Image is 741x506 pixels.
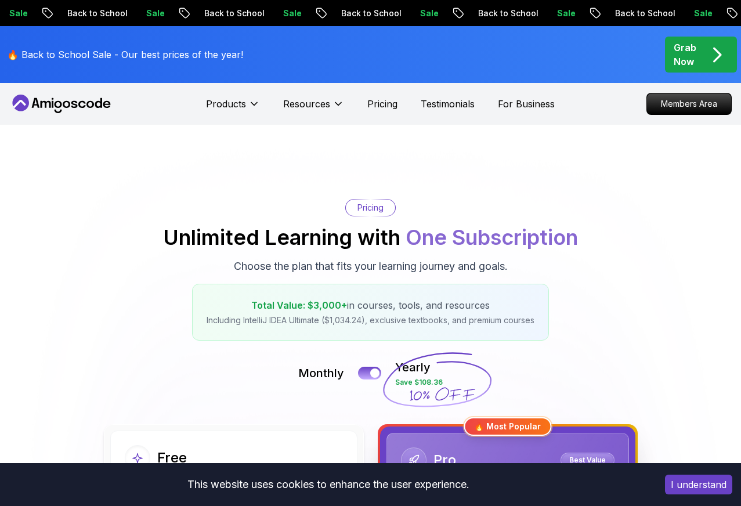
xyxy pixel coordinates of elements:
h2: Pro [433,451,456,469]
p: Sale [272,8,309,19]
p: Members Area [647,93,731,114]
p: Back to School [193,8,272,19]
span: Total Value: $3,000+ [251,299,347,311]
p: Choose the plan that fits your learning journey and goals. [234,258,508,274]
p: Sale [135,8,172,19]
a: Pricing [367,97,397,111]
p: Back to School [604,8,683,19]
p: Sale [409,8,446,19]
p: Including IntelliJ IDEA Ultimate ($1,034.24), exclusive textbooks, and premium courses [207,315,534,326]
p: Pricing [357,202,384,214]
p: Best Value [562,454,613,466]
p: in courses, tools, and resources [207,298,534,312]
span: One Subscription [406,225,578,250]
a: Testimonials [421,97,475,111]
button: Resources [283,97,344,120]
a: Members Area [646,93,732,115]
p: Back to School [56,8,135,19]
p: Back to School [330,8,409,19]
p: Products [206,97,246,111]
p: Back to School [467,8,546,19]
h2: Unlimited Learning with [163,226,578,249]
p: Sale [683,8,720,19]
h2: Free [157,449,187,467]
p: Monthly [298,365,344,381]
button: Products [206,97,260,120]
p: Resources [283,97,330,111]
button: Accept cookies [665,475,732,494]
p: Sale [546,8,583,19]
a: For Business [498,97,555,111]
p: 🔥 Back to School Sale - Our best prices of the year! [7,48,243,62]
p: Grab Now [674,41,696,68]
div: This website uses cookies to enhance the user experience. [9,472,648,497]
